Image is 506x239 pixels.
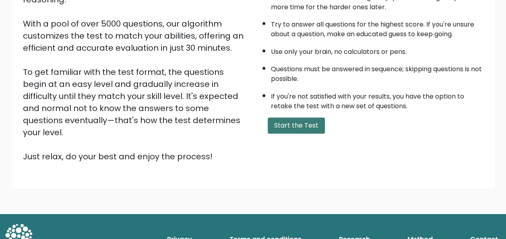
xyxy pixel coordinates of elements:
[271,88,483,111] li: If you're not satisfied with your results, you have the option to retake the test with a new set ...
[268,117,325,134] button: Start the Test
[271,60,483,84] li: Questions must be answered in sequence; skipping questions is not possible.
[271,16,483,39] li: Try to answer all questions for the highest score. If you're unsure about a question, make an edu...
[271,43,483,57] li: Use only your brain, no calculators or pens.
